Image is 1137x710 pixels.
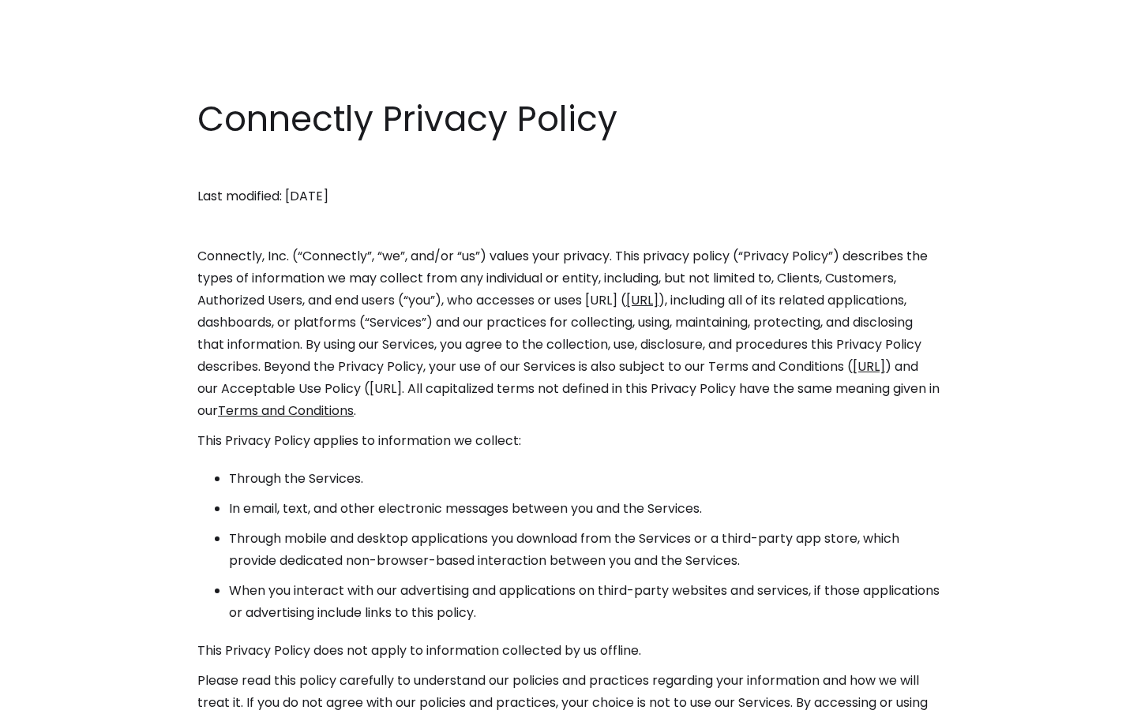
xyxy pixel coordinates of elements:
[197,215,940,237] p: ‍
[197,95,940,144] h1: Connectly Privacy Policy
[229,580,940,624] li: When you interact with our advertising and applications on third-party websites and services, if ...
[229,528,940,572] li: Through mobile and desktop applications you download from the Services or a third-party app store...
[218,402,354,420] a: Terms and Conditions
[197,640,940,662] p: This Privacy Policy does not apply to information collected by us offline.
[229,498,940,520] li: In email, text, and other electronic messages between you and the Services.
[16,681,95,704] aside: Language selected: English
[32,682,95,704] ul: Language list
[197,185,940,207] p: Last modified: [DATE]
[229,468,940,490] li: Through the Services.
[626,291,659,309] a: [URL]
[197,155,940,177] p: ‍
[197,430,940,452] p: This Privacy Policy applies to information we collect:
[197,245,940,422] p: Connectly, Inc. (“Connectly”, “we”, and/or “us”) values your privacy. This privacy policy (“Priva...
[853,357,885,376] a: [URL]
